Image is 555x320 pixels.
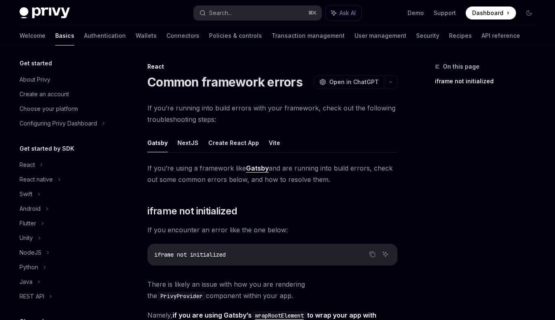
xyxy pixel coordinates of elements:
[416,26,439,45] a: Security
[19,292,44,301] div: REST API
[147,162,397,185] span: If you’re using a framework like and are running into build errors, check out some common errors ...
[380,249,391,259] button: Ask AI
[208,133,259,152] button: Create React App
[482,26,520,45] a: API reference
[19,160,35,170] div: React
[19,58,52,68] h5: Get started
[147,102,397,125] span: If you’re running into build errors with your framework, check out the following troubleshooting ...
[19,262,38,272] div: Python
[209,26,262,45] a: Policies & controls
[435,75,542,88] a: iframe not initialized
[157,292,206,301] code: PrivyProvider
[147,75,302,89] h1: Common framework errors
[19,144,74,154] h5: Get started by SDK
[13,72,117,87] a: About Privy
[354,26,406,45] a: User management
[166,26,199,45] a: Connectors
[13,87,117,102] a: Create an account
[523,6,536,19] button: Toggle dark mode
[19,277,32,287] div: Java
[252,311,307,319] a: wrapRootElement
[466,6,516,19] a: Dashboard
[19,26,45,45] a: Welcome
[434,9,456,17] a: Support
[252,311,307,320] code: wrapRootElement
[408,9,424,17] a: Demo
[13,102,117,116] a: Choose your platform
[339,9,356,17] span: Ask AI
[84,26,126,45] a: Authentication
[472,9,503,17] span: Dashboard
[147,63,397,71] div: React
[308,10,317,16] span: ⌘ K
[19,233,33,243] div: Unity
[147,279,397,301] span: There is likely an issue with how you are rendering the component within your app.
[367,249,378,259] button: Copy the contents from the code block
[272,26,345,45] a: Transaction management
[194,6,322,20] button: Search...⌘K
[147,224,397,236] span: If you encounter an error like the one below:
[19,7,70,19] img: dark logo
[147,133,168,152] button: Gatsby
[329,78,379,86] span: Open in ChatGPT
[19,119,97,128] div: Configuring Privy Dashboard
[19,248,41,257] div: NodeJS
[19,75,50,84] div: About Privy
[326,6,361,20] button: Ask AI
[55,26,74,45] a: Basics
[177,133,199,152] button: NextJS
[269,133,280,152] button: Vite
[443,62,479,71] span: On this page
[19,218,36,228] div: Flutter
[19,104,78,114] div: Choose your platform
[147,205,237,218] span: iframe not initialized
[246,164,269,173] a: Gatsby
[19,89,69,99] div: Create an account
[19,204,41,214] div: Android
[154,251,226,258] span: iframe not initialized
[19,189,32,199] div: Swift
[314,75,384,89] button: Open in ChatGPT
[449,26,472,45] a: Recipes
[136,26,157,45] a: Wallets
[209,8,232,18] div: Search...
[19,175,53,184] div: React native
